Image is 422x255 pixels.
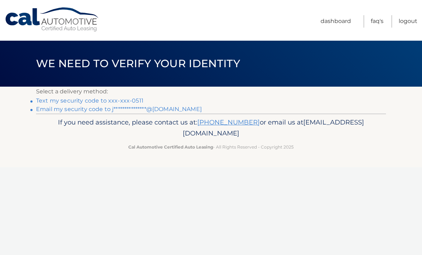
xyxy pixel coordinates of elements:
a: Text my security code to xxx-xxx-0511 [36,97,143,104]
a: Logout [399,15,417,28]
p: If you need assistance, please contact us at: or email us at [41,117,381,139]
a: Dashboard [321,15,351,28]
a: FAQ's [371,15,383,28]
strong: Cal Automotive Certified Auto Leasing [128,144,213,150]
a: [PHONE_NUMBER] [197,118,260,126]
a: Cal Automotive [5,7,100,32]
p: Select a delivery method: [36,87,386,97]
p: - All Rights Reserved - Copyright 2025 [41,143,381,151]
span: We need to verify your identity [36,57,240,70]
